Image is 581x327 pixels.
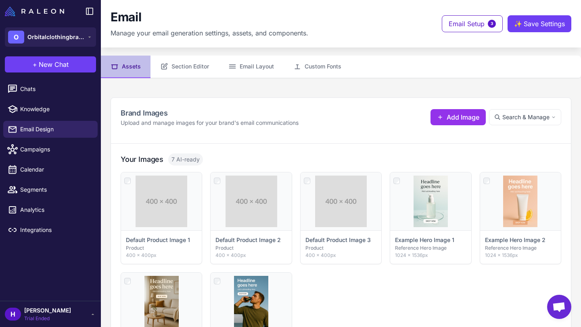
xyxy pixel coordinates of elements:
[3,161,98,178] a: Calendar
[5,56,96,72] button: +New Chat
[126,244,197,252] p: Product
[5,6,67,16] a: Raleon Logo
[150,56,219,78] button: Section Editor
[489,109,561,125] button: Search & Manage
[8,31,24,43] div: O
[395,244,466,252] p: Reference Hero Image
[20,205,91,214] span: Analytics
[3,221,98,238] a: Integrations
[121,108,299,118] h2: Brand Images
[442,15,503,32] button: Email Setup3
[111,10,142,25] h1: Email
[33,60,37,69] span: +
[215,252,286,259] p: 400 × 400px
[485,236,545,244] p: Example Hero Image 2
[305,244,376,252] p: Product
[5,27,96,47] button: OOrbitalclothingbrand
[24,306,71,315] span: [PERSON_NAME]
[121,118,299,127] p: Upload and manage images for your brand's email communications
[121,154,163,165] h3: Your Images
[514,19,520,25] span: ✨
[3,181,98,198] a: Segments
[431,109,486,125] button: Add Image
[502,113,550,122] span: Search & Manage
[20,185,91,194] span: Segments
[5,6,64,16] img: Raleon Logo
[485,252,556,259] p: 1024 × 1536px
[215,244,286,252] p: Product
[508,15,571,32] button: ✨Save Settings
[3,201,98,218] a: Analytics
[24,315,71,322] span: Trial Ended
[27,33,84,41] span: Orbitalclothingbrand
[20,226,91,234] span: Integrations
[126,236,190,244] p: Default Product Image 1
[168,153,203,166] span: 7 AI-ready
[20,125,91,134] span: Email Design
[3,81,98,97] a: Chats
[3,141,98,158] a: Campaigns
[126,252,197,259] p: 400 × 400px
[20,105,91,114] span: Knowledge
[284,56,351,78] button: Custom Fonts
[3,101,98,118] a: Knowledge
[449,19,485,29] span: Email Setup
[488,20,496,28] span: 3
[447,112,479,122] span: Add Image
[305,236,371,244] p: Default Product Image 3
[20,165,91,174] span: Calendar
[305,252,376,259] p: 400 × 400px
[5,308,21,321] div: H
[3,121,98,138] a: Email Design
[485,244,556,252] p: Reference Hero Image
[20,145,91,154] span: Campaigns
[215,236,281,244] p: Default Product Image 2
[395,236,454,244] p: Example Hero Image 1
[547,295,571,319] div: Open chat
[39,60,69,69] span: New Chat
[101,56,150,78] button: Assets
[111,28,308,38] p: Manage your email generation settings, assets, and components.
[20,85,91,93] span: Chats
[395,252,466,259] p: 1024 × 1536px
[219,56,284,78] button: Email Layout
